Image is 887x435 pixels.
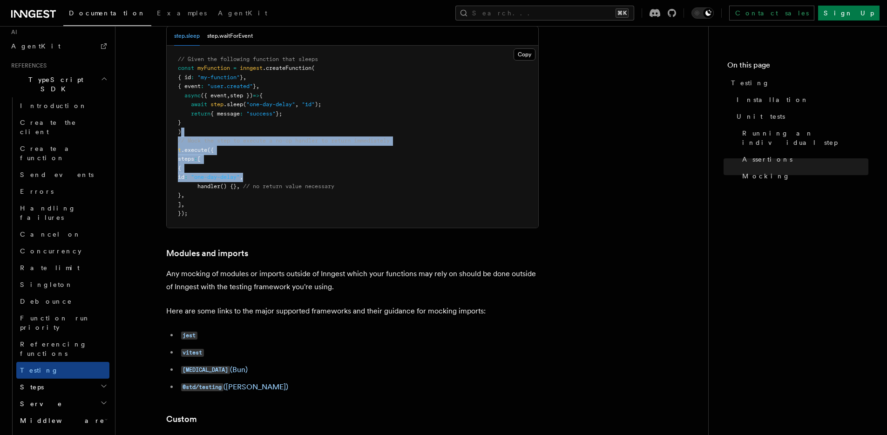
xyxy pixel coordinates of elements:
code: vitest [181,349,204,357]
span: async [184,92,201,99]
p: Any mocking of modules or imports outside of Inngest which your functions may rely on should be d... [166,267,539,293]
span: step }) [230,92,253,99]
span: { message [210,110,240,117]
button: Search...⌘K [455,6,634,20]
button: step.sleep [174,27,200,46]
span: Testing [731,78,770,88]
span: } [253,83,256,89]
span: } [178,119,181,126]
a: Handling failures [16,200,109,226]
a: AgentKit [212,3,273,25]
span: "user.created" [207,83,253,89]
button: Serve [16,395,109,412]
p: Here are some links to the major supported frameworks and their guidance for mocking imports: [166,305,539,318]
span: Rate limit [20,264,80,272]
span: Debounce [20,298,72,305]
a: Examples [151,3,212,25]
a: Rate limit [16,259,109,276]
button: TypeScript SDK [7,71,109,97]
span: , [181,192,184,198]
a: @std/testing([PERSON_NAME]) [181,382,288,391]
span: steps [178,156,194,162]
span: Middleware [16,416,105,425]
code: jest [181,332,197,340]
a: Running an individual step [738,125,868,151]
a: Documentation [63,3,151,26]
span: inngest [240,65,263,71]
span: .createFunction [263,65,311,71]
span: , [256,83,259,89]
span: .sleep [223,101,243,108]
span: Function run priority [20,314,90,331]
a: Sign Up [818,6,880,20]
a: Installation [733,91,868,108]
code: [MEDICAL_DATA] [181,366,230,374]
a: AgentKit [7,38,109,54]
span: ( [311,65,315,71]
span: Assertions [742,155,792,164]
span: t [178,147,181,153]
span: Create a function [20,145,75,162]
span: ({ [207,147,214,153]
span: => [253,92,259,99]
a: Create a function [16,140,109,166]
a: Mocking [738,168,868,184]
span: , [181,201,184,208]
a: Contact sales [729,6,814,20]
a: Testing [16,362,109,379]
span: Documentation [69,9,146,17]
span: AI [7,28,17,36]
span: Unit tests [737,112,785,121]
span: ); [315,101,321,108]
span: Steps [16,382,44,392]
span: References [7,62,47,69]
span: , [237,183,240,190]
a: Debounce [16,293,109,310]
span: [ [197,156,201,162]
a: Concurrency [16,243,109,259]
a: jest [181,331,197,340]
button: Steps [16,379,109,395]
span: Send events [20,171,94,178]
a: Unit tests [733,108,868,125]
span: await [191,101,207,108]
span: handler [197,183,220,190]
a: Modules and imports [166,247,248,260]
span: Testing [20,367,59,374]
span: "one-day-delay" [191,174,240,180]
span: Singleton [20,281,73,288]
a: vitest [181,348,204,357]
a: Custom [166,413,197,426]
span: : [191,74,194,81]
a: Referencing functions [16,336,109,362]
span: }); [178,210,188,217]
kbd: ⌘K [616,8,629,18]
span: Handling failures [20,204,76,221]
span: return [191,110,210,117]
button: Toggle dark mode [691,7,714,19]
span: Create the client [20,119,76,136]
span: "1d" [302,101,315,108]
span: Referencing functions [20,340,87,357]
a: Singleton [16,276,109,293]
a: [MEDICAL_DATA](Bun) [181,365,248,374]
span: ( [243,101,246,108]
span: , [243,74,246,81]
a: Send events [16,166,109,183]
span: AgentKit [11,42,61,50]
span: TypeScript SDK [7,75,101,94]
code: @std/testing [181,383,223,391]
span: }; [276,110,282,117]
span: { event [178,83,201,89]
span: // Mock the step to execute a no-op handler to return immediately [178,137,390,144]
span: const [178,65,194,71]
span: } [240,74,243,81]
span: = [233,65,237,71]
span: : [184,174,188,180]
a: Errors [16,183,109,200]
span: : [240,110,243,117]
span: Running an individual step [742,129,868,147]
span: "one-day-delay" [246,101,295,108]
a: Testing [727,75,868,91]
span: : [194,156,197,162]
